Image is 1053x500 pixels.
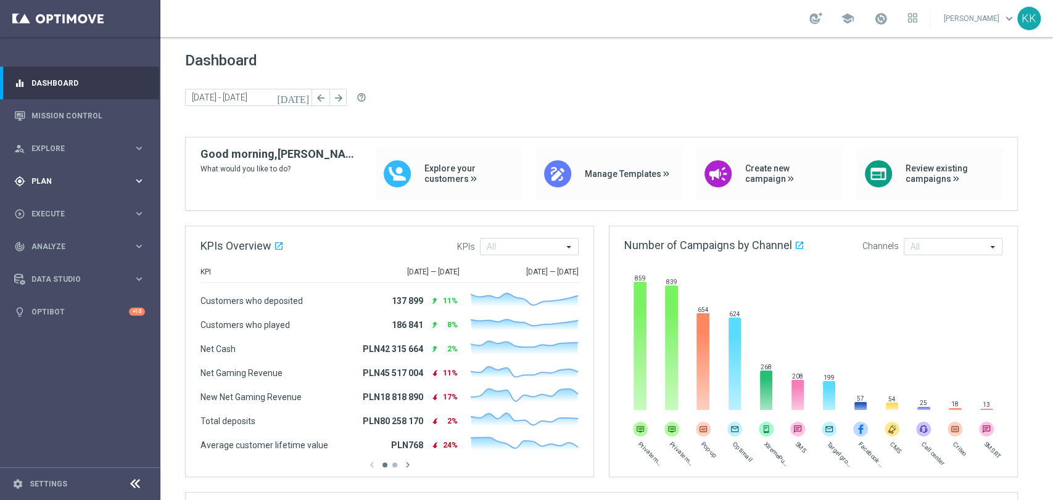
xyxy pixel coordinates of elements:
[14,208,25,219] i: play_circle_outline
[129,308,145,316] div: +10
[31,210,133,218] span: Execute
[14,176,133,187] div: Plan
[14,295,145,328] div: Optibot
[31,243,133,250] span: Analyze
[133,208,145,219] i: keyboard_arrow_right
[14,241,25,252] i: track_changes
[14,143,133,154] div: Explore
[14,241,133,252] div: Analyze
[14,176,146,186] button: gps_fixed Plan keyboard_arrow_right
[14,78,146,88] button: equalizer Dashboard
[943,9,1017,28] a: [PERSON_NAME]keyboard_arrow_down
[14,274,146,284] button: Data Studio keyboard_arrow_right
[12,478,23,490] i: settings
[133,175,145,187] i: keyboard_arrow_right
[133,240,145,252] i: keyboard_arrow_right
[14,209,146,219] button: play_circle_outline Execute keyboard_arrow_right
[14,306,25,318] i: lightbulb
[1002,12,1016,25] span: keyboard_arrow_down
[31,67,145,99] a: Dashboard
[31,295,129,328] a: Optibot
[133,273,145,285] i: keyboard_arrow_right
[14,67,145,99] div: Dashboard
[31,145,133,152] span: Explore
[14,274,133,285] div: Data Studio
[14,144,146,154] button: person_search Explore keyboard_arrow_right
[14,242,146,252] button: track_changes Analyze keyboard_arrow_right
[1017,7,1041,30] div: KK
[31,99,145,132] a: Mission Control
[14,99,145,132] div: Mission Control
[841,12,854,25] span: school
[14,176,25,187] i: gps_fixed
[14,78,25,89] i: equalizer
[14,307,146,317] button: lightbulb Optibot +10
[30,480,67,488] a: Settings
[133,142,145,154] i: keyboard_arrow_right
[14,111,146,121] button: Mission Control
[14,208,133,219] div: Execute
[14,143,25,154] i: person_search
[31,178,133,185] span: Plan
[31,276,133,283] span: Data Studio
